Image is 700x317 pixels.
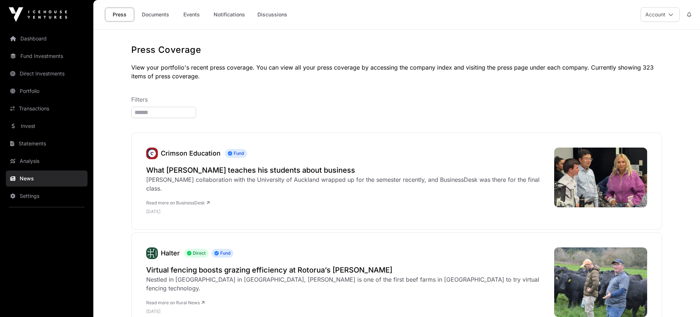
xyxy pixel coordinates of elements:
[137,8,174,21] a: Documents
[161,149,221,157] a: Crimson Education
[146,148,158,159] a: Crimson Education
[146,165,547,175] a: What [PERSON_NAME] teaches his students about business
[161,249,180,257] a: Halter
[209,8,250,21] a: Notifications
[146,247,158,259] a: Halter
[554,148,647,207] img: beaton-mowbray-fz.jpg
[146,275,547,293] div: Nestled in [GEOGRAPHIC_DATA] in [GEOGRAPHIC_DATA], [PERSON_NAME] is one of the first beef farms i...
[225,149,247,158] span: Fund
[131,63,662,81] p: View your portfolio's recent press coverage. You can view all your press coverage by accessing th...
[641,7,680,22] button: Account
[184,249,209,258] span: Direct
[146,309,547,314] p: [DATE]
[6,188,87,204] a: Settings
[6,118,87,134] a: Invest
[6,66,87,82] a: Direct Investments
[131,95,662,104] p: Filters
[9,7,67,22] img: Icehouse Ventures Logo
[253,8,292,21] a: Discussions
[146,200,210,206] a: Read more on BusinessDesk
[6,48,87,64] a: Fund Investments
[6,153,87,169] a: Analysis
[105,8,134,21] a: Press
[6,171,87,187] a: News
[131,44,662,56] h1: Press Coverage
[6,101,87,117] a: Transactions
[6,83,87,99] a: Portfolio
[146,300,205,305] a: Read more on Rural News
[146,265,547,275] a: Virtual fencing boosts grazing efficiency at Rotorua’s [PERSON_NAME]
[146,148,158,159] img: unnamed.jpg
[146,209,547,215] p: [DATE]
[177,8,206,21] a: Events
[664,282,700,317] iframe: Chat Widget
[211,249,233,258] span: Fund
[146,247,158,259] img: Halter-Favicon.svg
[6,31,87,47] a: Dashboard
[6,136,87,152] a: Statements
[146,175,547,193] div: [PERSON_NAME] collaboration with the University of Auckland wrapped up for the semester recently,...
[554,247,647,317] img: 59f94eba003c481c69c20ccded13f243_XL.jpg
